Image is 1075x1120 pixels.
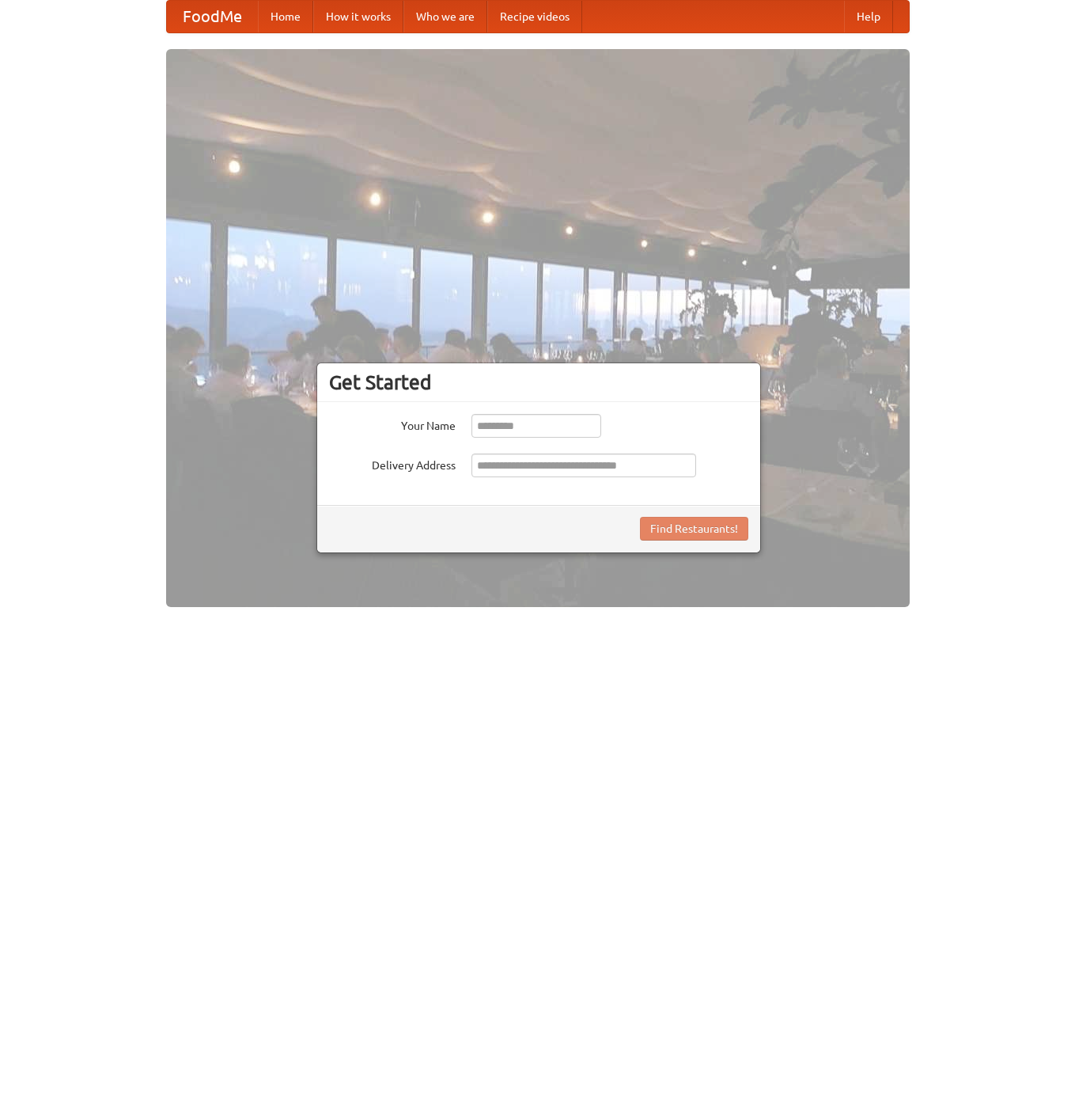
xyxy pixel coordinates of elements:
[487,1,582,32] a: Recipe videos
[258,1,313,32] a: Home
[329,454,456,473] label: Delivery Address
[329,414,456,434] label: Your Name
[329,370,748,394] h3: Get Started
[313,1,403,32] a: How it works
[844,1,893,32] a: Help
[167,1,258,32] a: FoodMe
[640,517,748,541] button: Find Restaurants!
[403,1,487,32] a: Who we are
